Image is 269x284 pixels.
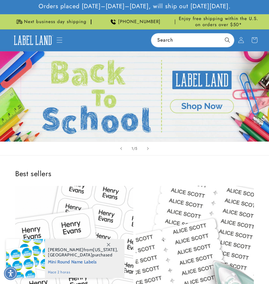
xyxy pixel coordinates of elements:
span: Next business day shipping [24,19,87,25]
div: Announcement [94,14,175,29]
span: hace 2 horas [48,269,118,275]
span: 1 [131,145,133,152]
h2: Best sellers [15,169,254,178]
span: / [133,145,135,152]
div: Announcement [178,14,259,29]
span: from , purchased [48,247,118,258]
div: Accessibility Menu [4,267,17,280]
span: [PHONE_NUMBER] [118,19,161,25]
button: Next slide [141,142,155,155]
iframe: Gorgias live chat messenger [208,258,263,278]
span: Mini Round Name Labels [48,258,118,265]
span: [GEOGRAPHIC_DATA] [48,252,92,258]
span: [US_STATE] [93,247,117,252]
div: Announcement [10,14,91,29]
span: Enjoy free shipping within the U.S. on orders over $50* [178,16,259,28]
span: 5 [135,145,138,152]
button: Search [221,33,234,47]
span: Orders placed [DATE]–[DATE]–[DATE], will ship out [DATE][DATE]. [39,2,231,10]
summary: Menu [53,33,66,47]
button: Previous slide [114,142,128,155]
span: [PERSON_NAME] [48,247,83,252]
img: Label Land [12,34,54,47]
a: Label Land [9,31,56,49]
